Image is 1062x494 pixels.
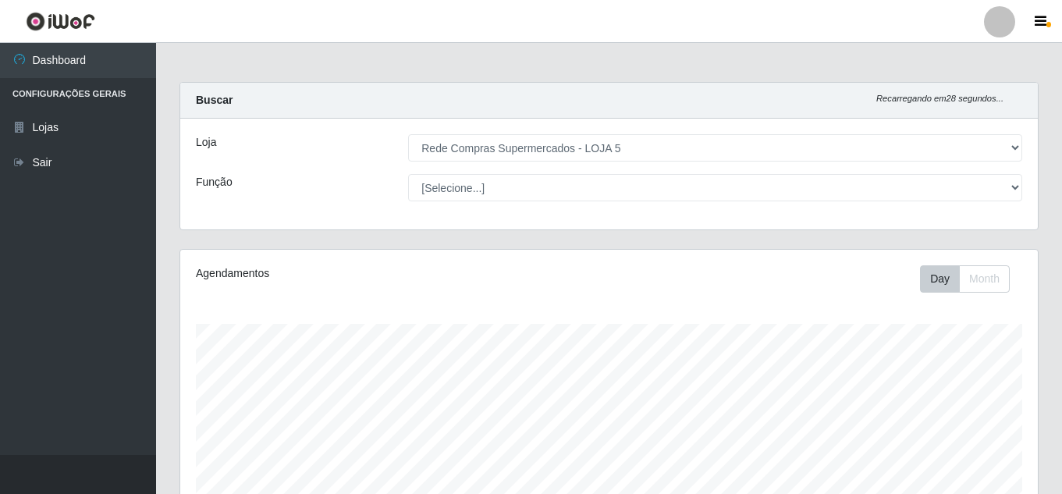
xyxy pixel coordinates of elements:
[920,265,1022,293] div: Toolbar with button groups
[196,134,216,151] label: Loja
[196,265,527,282] div: Agendamentos
[876,94,1003,103] i: Recarregando em 28 segundos...
[196,174,233,190] label: Função
[920,265,960,293] button: Day
[920,265,1010,293] div: First group
[196,94,233,106] strong: Buscar
[26,12,95,31] img: CoreUI Logo
[959,265,1010,293] button: Month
